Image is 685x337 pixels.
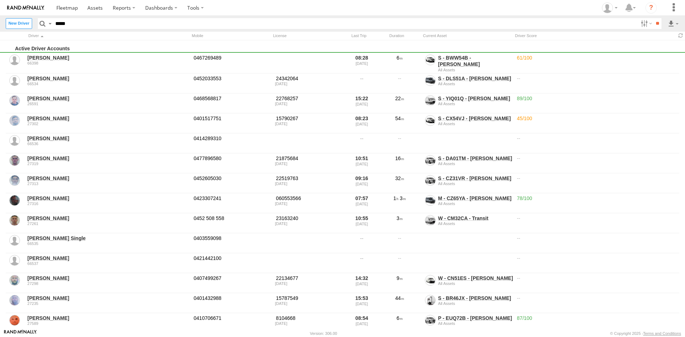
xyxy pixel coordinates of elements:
[193,234,271,252] div: 0403559098
[438,321,514,326] div: All Assets
[47,18,53,29] label: Search Query
[516,314,679,332] div: 87
[27,261,189,266] div: 66537
[348,94,375,113] div: 15:22 [DATE]
[421,32,510,39] div: Current Asset
[27,82,189,86] div: 66534
[193,214,271,233] div: 0452 508 558
[348,114,375,133] div: 08:23 [DATE]
[275,301,344,306] div: Licence Expires
[275,275,344,281] div: Licence No
[275,201,344,206] div: Licence Expires
[27,201,189,206] div: 27316
[438,55,480,67] a: S - BWW54B - [PERSON_NAME]
[599,2,620,13] div: Tye Clark
[275,315,344,321] div: Licence No
[676,32,685,39] span: Refresh
[6,18,32,29] label: Create New Driver
[275,82,344,86] div: Licence Expires
[438,201,514,206] div: All Assets
[275,75,344,82] div: Licence No
[193,254,271,272] div: 0421442100
[193,154,271,173] div: 0477896580
[27,321,189,326] div: 27589
[438,182,514,186] div: All Assets
[438,102,514,106] div: All Assets
[438,162,514,166] div: All Assets
[27,162,189,166] div: 27319
[348,194,375,213] div: 07:57 [DATE]
[27,255,189,261] a: [PERSON_NAME]
[275,175,344,182] div: Licence No
[27,215,189,221] a: [PERSON_NAME]
[438,295,511,301] a: S - BR46JX - [PERSON_NAME]
[348,53,375,73] div: 08:28 [DATE]
[27,235,189,241] a: [PERSON_NAME] Single
[438,215,488,221] a: W - CM32CA - Transit
[395,96,404,101] span: 22
[193,53,271,73] div: 0467269489
[438,68,514,72] div: All Assets
[26,32,187,39] div: Click to Sort
[400,195,406,201] span: 3
[395,155,404,161] span: 16
[190,32,268,39] div: Mobile
[397,215,403,221] span: 3
[375,32,418,39] div: Duration
[27,102,189,106] div: 26591
[27,135,189,142] a: [PERSON_NAME]
[516,94,679,113] div: 89
[397,55,403,61] span: 6
[395,116,404,121] span: 54
[438,116,511,121] a: S - CX54VJ - [PERSON_NAME]
[438,221,514,226] div: All Assets
[275,321,344,326] div: Licence Expires
[275,195,344,201] div: Licence No
[438,96,510,101] a: S - YIQ01Q - [PERSON_NAME]
[348,274,375,292] div: 14:32 [DATE]
[438,76,511,81] a: S - DLS51A - [PERSON_NAME]
[275,95,344,102] div: Licence No
[667,18,679,29] label: Export results as...
[193,314,271,332] div: 0410706671
[348,314,375,332] div: 08:54 [DATE]
[193,134,271,153] div: 0414289310
[27,295,189,301] a: [PERSON_NAME]
[27,281,189,286] div: 27298
[7,5,44,10] img: rand-logo.svg
[438,175,511,181] a: S - CZ31VR - [PERSON_NAME]
[643,331,681,336] a: Terms and Conditions
[27,95,189,102] a: [PERSON_NAME]
[275,102,344,106] div: Licence Expires
[271,32,342,39] div: License
[193,114,271,133] div: 0401517751
[438,281,514,286] div: All Assets
[275,221,344,226] div: Licence Expires
[193,74,271,93] div: 0452033553
[438,122,514,126] div: All Assets
[27,221,189,226] div: 27261
[438,155,512,161] a: S - DA01TM - [PERSON_NAME]
[27,195,189,201] a: [PERSON_NAME]
[348,154,375,173] div: 10:51 [DATE]
[27,275,189,281] a: [PERSON_NAME]
[275,122,344,126] div: Licence Expires
[193,94,271,113] div: 0468568817
[275,115,344,122] div: Licence No
[310,331,337,336] div: Version: 306.00
[27,122,189,126] div: 27302
[275,155,344,162] div: Licence No
[193,294,271,312] div: 0401432988
[27,55,189,61] a: [PERSON_NAME]
[27,315,189,321] a: [PERSON_NAME]
[193,274,271,292] div: 0407499267
[516,53,679,73] div: 61
[348,294,375,312] div: 15:53 [DATE]
[645,2,657,14] i: ?
[397,275,403,281] span: 9
[513,32,674,39] div: Driver Score
[27,175,189,182] a: [PERSON_NAME]
[27,241,189,246] div: 66535
[27,182,189,186] div: 27313
[27,301,189,306] div: 27235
